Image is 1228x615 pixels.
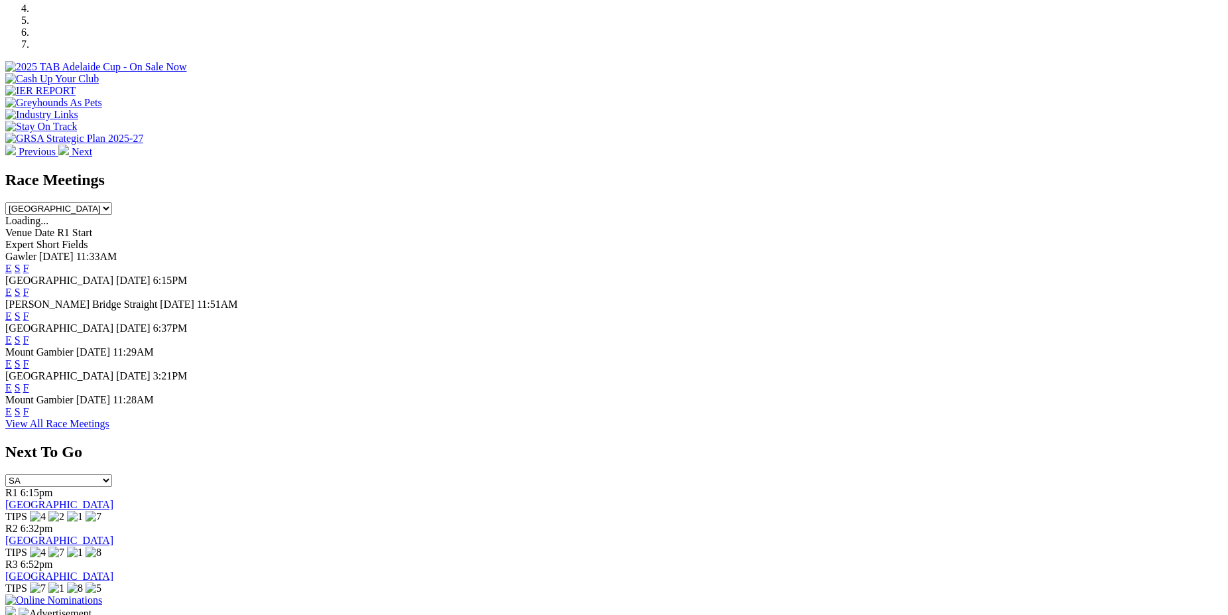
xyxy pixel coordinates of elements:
span: Short [36,239,60,250]
a: E [5,358,12,370]
img: 1 [67,547,83,559]
img: 2 [48,511,64,523]
a: [GEOGRAPHIC_DATA] [5,571,113,582]
a: F [23,263,29,274]
a: E [5,310,12,322]
span: [DATE] [76,394,111,405]
span: 11:51AM [197,299,238,310]
span: 6:15PM [153,275,188,286]
a: F [23,406,29,417]
img: Greyhounds As Pets [5,97,102,109]
img: 1 [48,582,64,594]
span: R1 Start [57,227,92,238]
span: [DATE] [116,275,151,286]
span: TIPS [5,547,27,558]
a: F [23,358,29,370]
a: F [23,310,29,322]
a: S [15,358,21,370]
a: S [15,310,21,322]
span: [GEOGRAPHIC_DATA] [5,322,113,334]
a: Next [58,146,92,157]
a: S [15,406,21,417]
a: S [15,382,21,393]
img: 7 [48,547,64,559]
span: 6:15pm [21,487,53,498]
h2: Race Meetings [5,171,1223,189]
span: R1 [5,487,18,498]
span: Previous [19,146,56,157]
a: E [5,406,12,417]
span: [GEOGRAPHIC_DATA] [5,370,113,381]
a: E [5,334,12,346]
img: 8 [67,582,83,594]
span: [GEOGRAPHIC_DATA] [5,275,113,286]
img: Industry Links [5,109,78,121]
a: [GEOGRAPHIC_DATA] [5,535,113,546]
img: 8 [86,547,101,559]
span: 3:21PM [153,370,188,381]
img: chevron-right-pager-white.svg [58,145,69,155]
span: Loading... [5,215,48,226]
span: Venue [5,227,32,238]
span: Fields [62,239,88,250]
img: 7 [30,582,46,594]
a: E [5,287,12,298]
img: 2025 TAB Adelaide Cup - On Sale Now [5,61,187,73]
span: [DATE] [116,370,151,381]
a: [GEOGRAPHIC_DATA] [5,499,113,510]
span: 11:28AM [113,394,154,405]
span: 11:33AM [76,251,117,262]
span: Gawler [5,251,36,262]
img: 4 [30,511,46,523]
span: Expert [5,239,34,250]
span: 11:29AM [113,346,154,358]
span: 6:52pm [21,559,53,570]
span: R2 [5,523,18,534]
a: E [5,382,12,393]
span: [DATE] [76,346,111,358]
a: S [15,263,21,274]
img: 5 [86,582,101,594]
img: Stay On Track [5,121,77,133]
a: View All Race Meetings [5,418,109,429]
span: TIPS [5,511,27,522]
a: F [23,334,29,346]
img: 4 [30,547,46,559]
img: Cash Up Your Club [5,73,99,85]
a: F [23,382,29,393]
span: Date [34,227,54,238]
span: 6:37PM [153,322,188,334]
span: [DATE] [116,322,151,334]
span: [DATE] [160,299,194,310]
span: Next [72,146,92,157]
a: F [23,287,29,298]
a: Previous [5,146,58,157]
span: Mount Gambier [5,346,74,358]
a: E [5,263,12,274]
span: [DATE] [39,251,74,262]
a: S [15,287,21,298]
img: chevron-left-pager-white.svg [5,145,16,155]
span: TIPS [5,582,27,594]
h2: Next To Go [5,443,1223,461]
span: 6:32pm [21,523,53,534]
span: R3 [5,559,18,570]
img: GRSA Strategic Plan 2025-27 [5,133,143,145]
img: 7 [86,511,101,523]
img: 1 [67,511,83,523]
span: Mount Gambier [5,394,74,405]
a: S [15,334,21,346]
img: IER REPORT [5,85,76,97]
img: Online Nominations [5,594,102,606]
span: [PERSON_NAME] Bridge Straight [5,299,157,310]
